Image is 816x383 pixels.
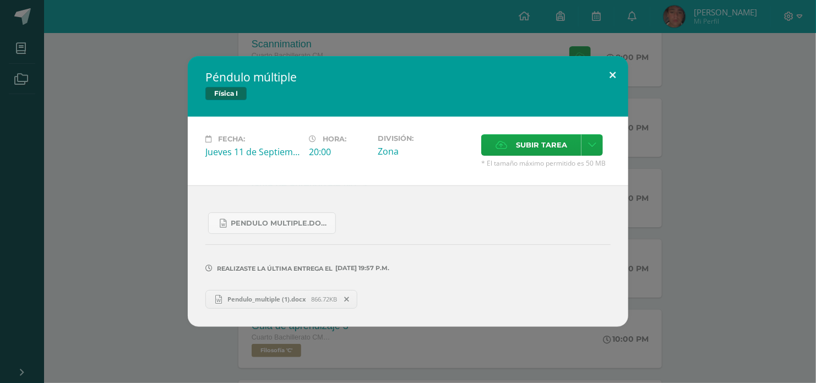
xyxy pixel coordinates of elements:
span: [DATE] 19:57 p.m. [333,268,389,269]
span: Fecha: [218,135,245,143]
span: * El tamaño máximo permitido es 50 MB [481,158,611,168]
span: Pendulo multiple.docx [231,219,330,228]
span: Física I [205,87,247,100]
a: Pendulo_multiple (1).docx 866.72KB [205,290,357,309]
div: Zona [378,145,472,157]
span: 866.72KB [312,295,338,303]
span: Subir tarea [516,135,567,155]
label: División: [378,134,472,143]
h2: Péndulo múltiple [205,69,611,85]
span: Pendulo_multiple (1).docx [222,295,312,303]
div: 20:00 [309,146,369,158]
button: Close (Esc) [597,56,628,94]
span: Realizaste la última entrega el [217,265,333,272]
a: Pendulo multiple.docx [208,212,336,234]
div: Jueves 11 de Septiembre [205,146,300,158]
span: Remover entrega [338,293,357,305]
span: Hora: [323,135,346,143]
